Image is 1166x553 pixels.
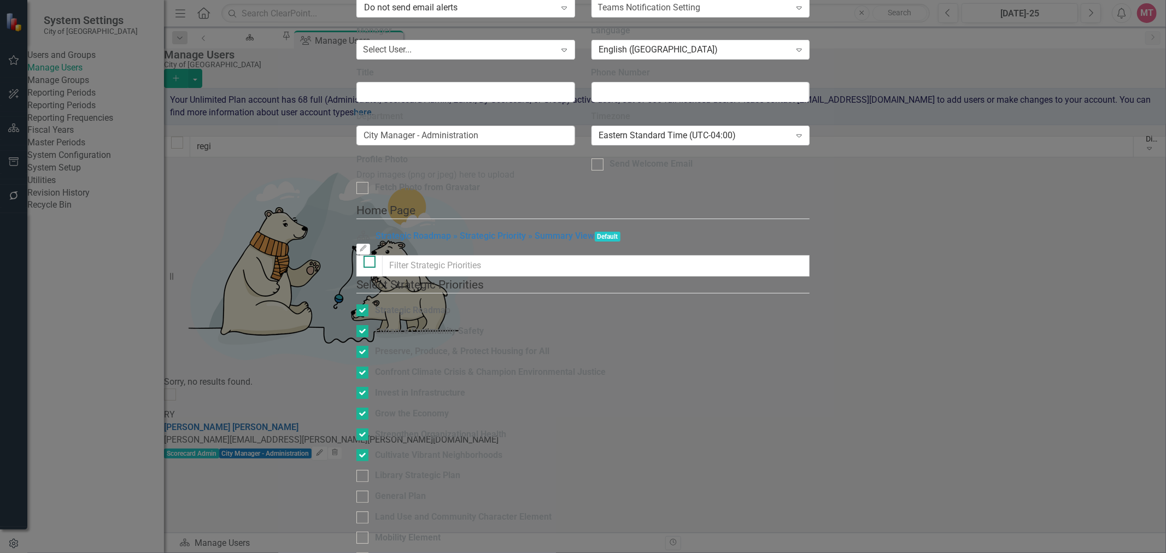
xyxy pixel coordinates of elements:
[375,304,450,317] div: Strategic Roadmap
[376,231,595,241] a: Strategic Roadmap » Strategic Priority » Summary View
[599,129,790,142] div: Eastern Standard Time (UTC-04:00)
[375,345,549,358] div: Preserve, Produce, & Protect Housing for All
[356,169,575,181] div: Drop images (png or jpeg) here to upload
[375,469,460,482] div: Library Strategic Plan
[356,67,575,79] label: Title
[364,2,555,14] div: Do not send email alerts
[375,408,449,420] div: Grow the Economy
[591,110,810,123] label: Timezone
[375,532,441,544] div: Mobility Element
[356,276,810,293] legend: Select Strategic Priorities
[356,244,370,255] button: Please Save To Continue
[375,387,465,399] div: Invest in Infrastructure
[375,181,480,194] div: Fetch Photo from Gravatar
[591,25,810,37] label: Language
[375,511,552,523] div: Land Use and Community Character Element
[356,25,575,37] label: Manager
[375,366,606,379] div: Confront Climate Crisis & Champion Environmental Justice
[375,428,506,441] div: Strengthen Organizational Health
[382,255,810,276] input: Filter Strategic Priorities
[356,110,575,123] label: Department
[375,490,426,503] div: General Plan
[599,44,790,56] div: English ([GEOGRAPHIC_DATA])
[610,158,693,170] div: Send Welcome Email
[595,232,621,242] span: Default
[591,67,810,79] label: Phone Number
[356,202,810,219] legend: Home Page
[598,2,701,14] div: Teams Notification Setting
[356,154,575,166] label: Profile Photo
[375,325,484,338] div: Enhance Community Safety
[375,449,502,462] div: Cultivate Vibrant Neighborhoods
[363,44,412,56] div: Select User...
